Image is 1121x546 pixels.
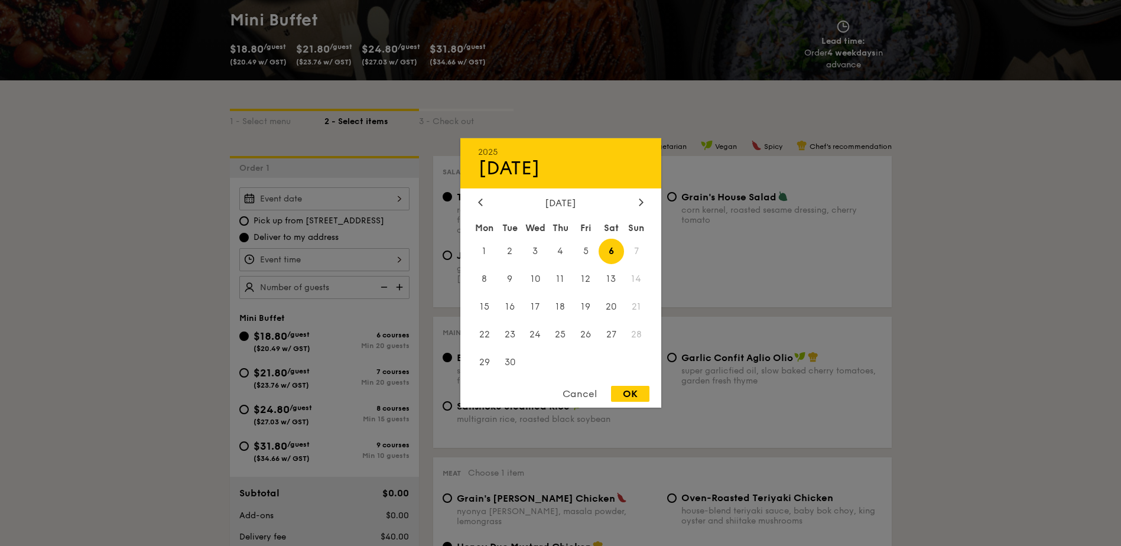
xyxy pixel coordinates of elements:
div: Tue [497,217,522,239]
span: 30 [497,349,522,375]
span: 23 [497,321,522,347]
span: 21 [624,294,649,320]
span: 2 [497,239,522,264]
span: 4 [548,239,573,264]
span: 17 [522,294,548,320]
span: 19 [573,294,599,320]
div: [DATE] [478,157,644,180]
div: Sat [599,217,624,239]
span: 9 [497,266,522,292]
span: 15 [472,294,498,320]
span: 20 [599,294,624,320]
div: OK [611,386,649,402]
div: Fri [573,217,599,239]
span: 10 [522,266,548,292]
span: 28 [624,321,649,347]
span: 7 [624,239,649,264]
div: Wed [522,217,548,239]
div: Sun [624,217,649,239]
span: 11 [548,266,573,292]
span: 18 [548,294,573,320]
span: 29 [472,349,498,375]
span: 3 [522,239,548,264]
span: 26 [573,321,599,347]
div: Mon [472,217,498,239]
span: 16 [497,294,522,320]
div: Thu [548,217,573,239]
span: 27 [599,321,624,347]
span: 13 [599,266,624,292]
span: 14 [624,266,649,292]
span: 6 [599,239,624,264]
span: 24 [522,321,548,347]
div: [DATE] [478,197,644,209]
span: 25 [548,321,573,347]
span: 8 [472,266,498,292]
span: 22 [472,321,498,347]
div: Cancel [551,386,609,402]
span: 12 [573,266,599,292]
span: 5 [573,239,599,264]
span: 1 [472,239,498,264]
div: 2025 [478,147,644,157]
